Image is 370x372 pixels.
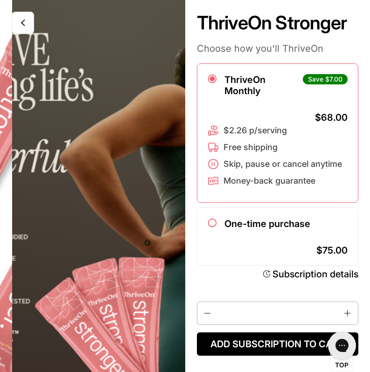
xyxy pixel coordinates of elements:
h1: ThriveOn Stronger [197,12,359,34]
span: Add subscription to cart [204,338,351,350]
iframe: Gorgias live chat messenger [323,328,361,363]
button: Increase quantity [339,302,358,324]
li: $2.26 p/serving [208,125,342,136]
label: ThriveOn Monthly [224,74,293,96]
label: One-time purchase [224,218,310,229]
button: Decrease quantity [197,302,216,324]
li: Skip, pause or cancel anytime [208,158,342,170]
span: Top [335,361,349,370]
div: $75.00 [316,246,348,255]
div: Save $7.00 [303,74,348,84]
li: Free shipping [208,142,342,153]
div: $68.00 [315,113,348,122]
button: Add subscription to cart [197,332,359,356]
li: Money-back guarantee [208,175,342,186]
p: Choose how you'll ThriveOn [197,42,359,55]
div: Subscription details [272,268,358,280]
